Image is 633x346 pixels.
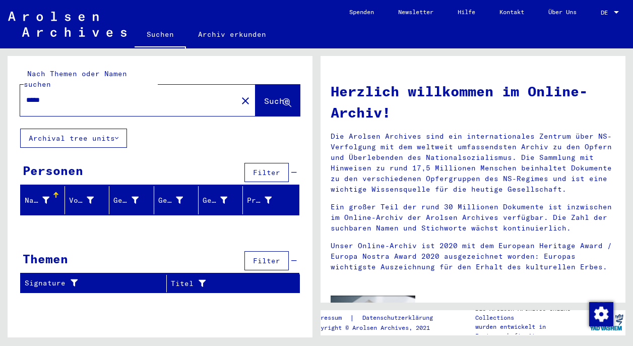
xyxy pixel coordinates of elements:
span: Suche [264,96,289,106]
div: Geburt‏ [158,192,198,208]
div: Geburtsdatum [203,195,227,206]
mat-header-cell: Nachname [21,186,65,214]
mat-icon: close [239,95,251,107]
mat-header-cell: Vorname [65,186,109,214]
p: Unser Online-Archiv ist 2020 mit dem European Heritage Award / Europa Nostra Award 2020 ausgezeic... [331,241,615,272]
span: Filter [253,256,280,265]
a: Impressum [310,313,350,323]
div: Prisoner # [247,195,272,206]
div: Titel [171,275,287,292]
span: DE [601,9,612,16]
div: Themen [23,250,68,268]
h1: Herzlich willkommen im Online-Archiv! [331,81,615,123]
p: wurden entwickelt in Partnerschaft mit [475,322,587,340]
p: Die Arolsen Archives sind ein internationales Zentrum über NS-Verfolgung mit dem weltweit umfasse... [331,131,615,195]
mat-header-cell: Geburt‏ [154,186,199,214]
img: video.jpg [331,296,415,342]
p: Ein großer Teil der rund 30 Millionen Dokumente ist inzwischen im Online-Archiv der Arolsen Archi... [331,202,615,234]
div: Vorname [69,192,109,208]
button: Filter [244,163,289,182]
div: Titel [171,278,275,289]
div: Geburtsdatum [203,192,242,208]
button: Filter [244,251,289,270]
img: yv_logo.png [588,310,625,335]
p: Copyright © Arolsen Archives, 2021 [310,323,445,332]
div: Geburtsname [113,192,153,208]
div: Geburt‏ [158,195,183,206]
div: | [310,313,445,323]
mat-label: Nach Themen oder Namen suchen [24,69,127,89]
mat-header-cell: Geburtsname [109,186,154,214]
button: Suche [256,85,300,116]
div: Vorname [69,195,94,206]
button: Clear [235,90,256,110]
button: Archival tree units [20,129,127,148]
a: Suchen [135,22,186,48]
div: Signature [25,275,166,292]
div: Signature [25,278,154,289]
span: Filter [253,168,280,177]
mat-header-cell: Geburtsdatum [199,186,243,214]
div: Geburtsname [113,195,138,206]
img: Arolsen_neg.svg [8,12,126,37]
mat-header-cell: Prisoner # [243,186,299,214]
a: Archiv erkunden [186,22,278,46]
div: Prisoner # [247,192,287,208]
div: Personen [23,161,83,180]
div: Nachname [25,192,65,208]
p: In einem kurzen Video haben wir für Sie die wichtigsten Tipps für die Suche im Online-Archiv zusa... [430,303,615,334]
p: Die Arolsen Archives Online-Collections [475,304,587,322]
img: Zustimmung ändern [589,302,613,326]
a: Datenschutzerklärung [354,313,445,323]
div: Nachname [25,195,49,206]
